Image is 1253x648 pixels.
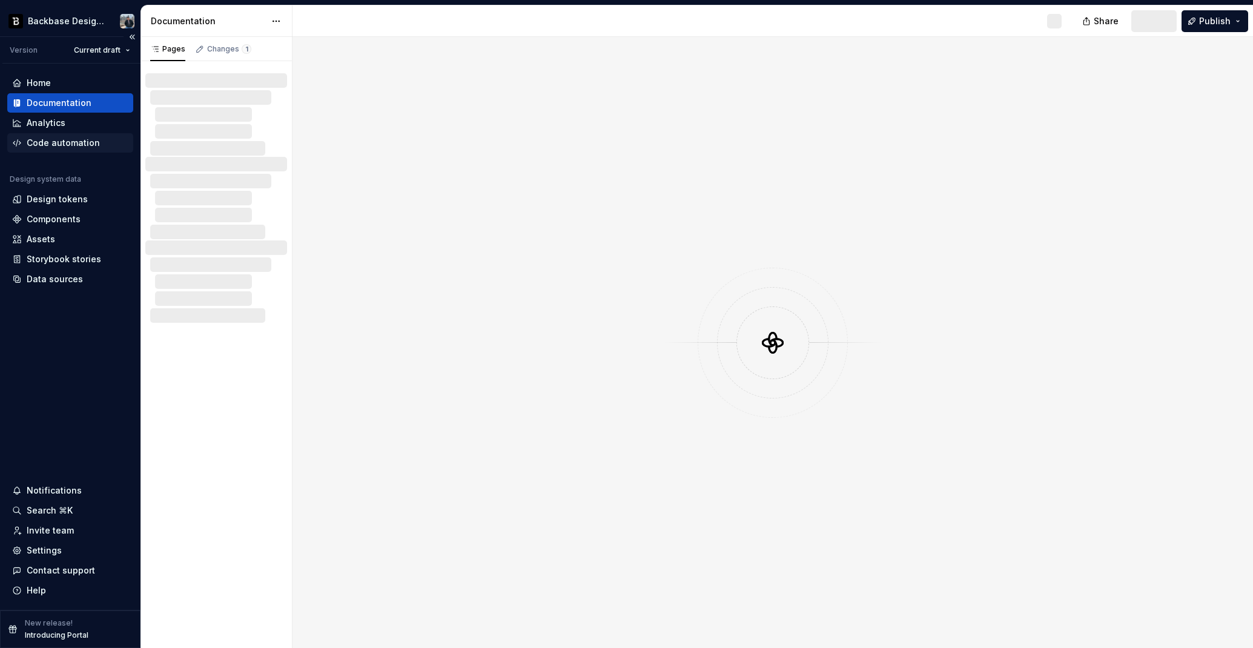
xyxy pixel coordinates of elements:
[27,253,101,265] div: Storybook stories
[68,42,136,59] button: Current draft
[27,117,65,129] div: Analytics
[1076,10,1126,32] button: Share
[242,44,251,54] span: 1
[7,133,133,153] a: Code automation
[7,93,133,113] a: Documentation
[27,524,74,537] div: Invite team
[7,521,133,540] a: Invite team
[120,14,134,28] img: Adam Schwarcz
[27,97,91,109] div: Documentation
[10,174,81,184] div: Design system data
[25,630,88,640] p: Introducing Portal
[27,193,88,205] div: Design tokens
[7,210,133,229] a: Components
[28,15,105,27] div: Backbase Design System
[27,484,82,497] div: Notifications
[27,584,46,597] div: Help
[27,564,95,577] div: Contact support
[7,250,133,269] a: Storybook stories
[1094,15,1119,27] span: Share
[27,137,100,149] div: Code automation
[2,8,138,34] button: Backbase Design SystemAdam Schwarcz
[7,230,133,249] a: Assets
[7,269,133,289] a: Data sources
[151,15,265,27] div: Documentation
[7,561,133,580] button: Contact support
[7,190,133,209] a: Design tokens
[25,618,73,628] p: New release!
[74,45,121,55] span: Current draft
[7,481,133,500] button: Notifications
[1182,10,1248,32] button: Publish
[7,113,133,133] a: Analytics
[150,44,185,54] div: Pages
[7,73,133,93] a: Home
[27,77,51,89] div: Home
[207,44,251,54] div: Changes
[10,45,38,55] div: Version
[1199,15,1231,27] span: Publish
[8,14,23,28] img: ef5c8306-425d-487c-96cf-06dd46f3a532.png
[27,504,73,517] div: Search ⌘K
[7,581,133,600] button: Help
[27,233,55,245] div: Assets
[27,273,83,285] div: Data sources
[7,541,133,560] a: Settings
[7,501,133,520] button: Search ⌘K
[124,28,141,45] button: Collapse sidebar
[27,544,62,557] div: Settings
[27,213,81,225] div: Components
